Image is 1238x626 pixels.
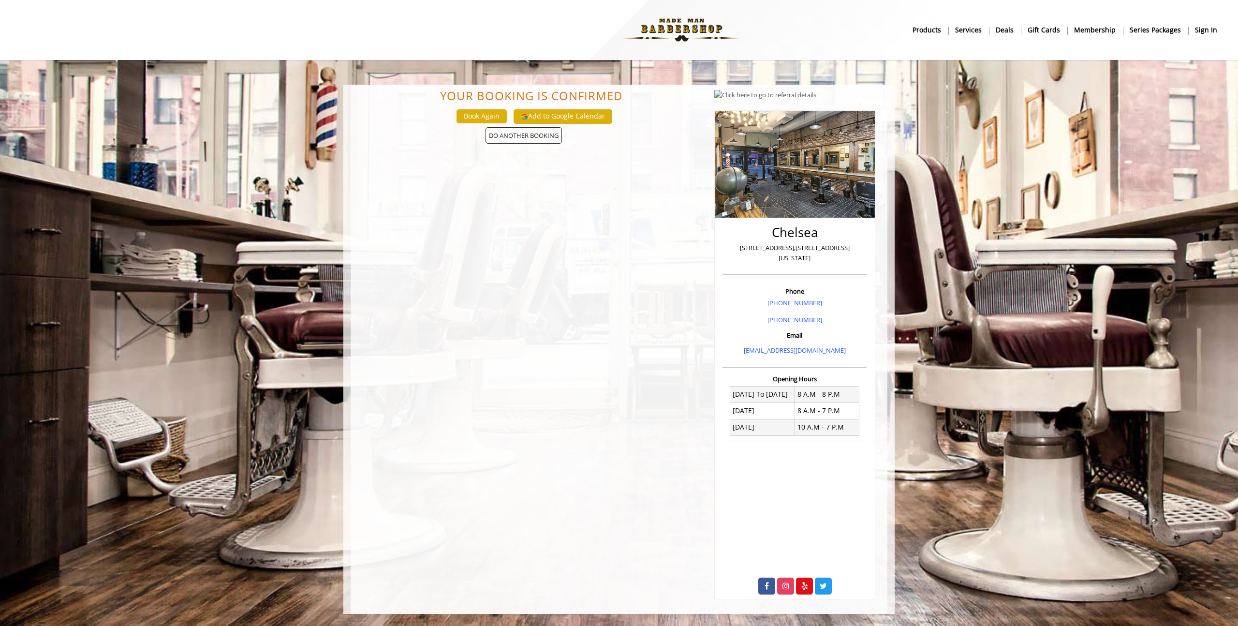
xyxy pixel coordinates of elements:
img: Click here to go to referral details [714,90,816,100]
a: Series packagesSeries packages [1123,23,1188,37]
b: products [913,25,941,35]
td: 10 A.M - 7 P.M [795,419,859,435]
span: DO ANOTHER BOOKING [486,127,562,144]
button: Book Again [457,109,507,123]
b: gift cards [1028,25,1060,35]
a: [PHONE_NUMBER] [767,298,822,307]
a: ServicesServices [948,23,989,37]
center: Your Booking is confirmed [363,89,700,102]
td: 8 A.M - 8 P.M [795,386,859,402]
a: sign insign in [1188,23,1224,37]
h3: Opening Hours [722,375,867,382]
p: [STREET_ADDRESS],[STREET_ADDRESS][US_STATE] [725,243,864,263]
a: MembershipMembership [1067,23,1123,37]
a: Productsproducts [906,23,948,37]
td: 8 A.M - 7 P.M [795,402,859,419]
td: [DATE] [730,419,795,435]
b: Deals [996,25,1014,35]
b: Membership [1074,25,1116,35]
img: Made Man Barbershop logo [615,3,748,57]
h3: Phone [725,288,864,295]
a: DealsDeals [989,23,1021,37]
h2: Chelsea [725,225,864,239]
b: sign in [1195,25,1217,35]
b: Series packages [1130,25,1181,35]
a: [EMAIL_ADDRESS][DOMAIN_NAME] [744,346,846,355]
a: [PHONE_NUMBER] [767,315,822,324]
td: [DATE] To [DATE] [730,386,795,402]
td: [DATE] [730,402,795,419]
button: Add to Google Calendar [514,109,612,124]
a: Gift cardsgift cards [1021,23,1067,37]
b: Services [955,25,982,35]
h3: Email [725,332,864,339]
